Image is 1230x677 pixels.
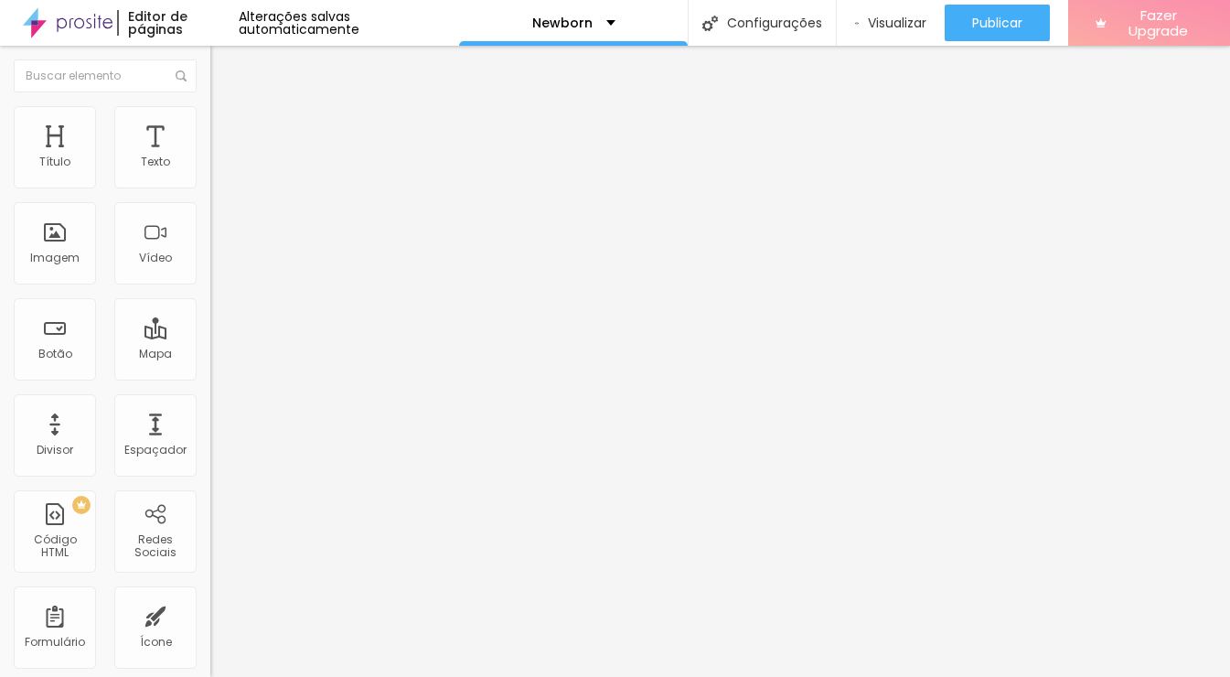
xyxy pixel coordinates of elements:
div: Vídeo [139,252,172,264]
span: Visualizar [868,16,926,30]
div: Alterações salvas automaticamente [239,10,459,36]
div: Redes Sociais [119,533,191,560]
img: Icone [702,16,718,31]
div: Botão [38,348,72,360]
div: Mapa [139,348,172,360]
span: Publicar [972,16,1022,30]
button: Publicar [945,5,1050,41]
div: Texto [141,156,170,168]
div: Título [39,156,70,168]
div: Formulário [25,636,85,649]
div: Imagem [30,252,80,264]
div: Divisor [37,444,73,457]
p: Newborn [532,16,593,29]
input: Buscar elemento [14,59,197,92]
div: Editor de páginas [117,10,239,36]
div: Ícone [140,636,172,649]
span: Fazer Upgrade [1114,7,1203,39]
img: Icone [176,70,187,81]
div: Espaçador [124,444,187,457]
img: view-1.svg [855,16,858,31]
iframe: Editor [210,46,1230,677]
div: Código HTML [18,533,91,560]
button: Visualizar [837,5,944,41]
